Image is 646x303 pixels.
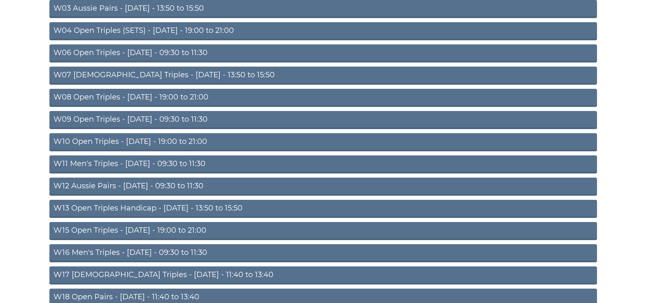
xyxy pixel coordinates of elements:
a: W07 [DEMOGRAPHIC_DATA] Triples - [DATE] - 13:50 to 15:50 [49,67,597,85]
a: W16 Men's Triples - [DATE] - 09:30 to 11:30 [49,244,597,262]
a: W04 Open Triples (SETS) - [DATE] - 19:00 to 21:00 [49,22,597,40]
a: W17 [DEMOGRAPHIC_DATA] Triples - [DATE] - 11:40 to 13:40 [49,266,597,284]
a: W11 Men's Triples - [DATE] - 09:30 to 11:30 [49,155,597,173]
a: W15 Open Triples - [DATE] - 19:00 to 21:00 [49,222,597,240]
a: W12 Aussie Pairs - [DATE] - 09:30 to 11:30 [49,178,597,196]
a: W13 Open Triples Handicap - [DATE] - 13:50 to 15:50 [49,200,597,218]
a: W08 Open Triples - [DATE] - 19:00 to 21:00 [49,89,597,107]
a: W06 Open Triples - [DATE] - 09:30 to 11:30 [49,44,597,62]
a: W10 Open Triples - [DATE] - 19:00 to 21:00 [49,133,597,151]
a: W09 Open Triples - [DATE] - 09:30 to 11:30 [49,111,597,129]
